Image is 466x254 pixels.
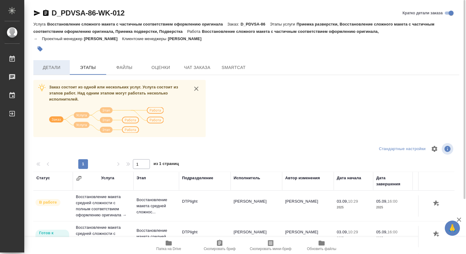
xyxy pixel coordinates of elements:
[377,144,427,154] div: split button
[73,191,133,221] td: Восстановление макета средней сложности с полным соответствием оформлению оригинала →
[183,64,212,71] span: Чат заказа
[73,64,103,71] span: Этапы
[445,221,460,236] button: 🙏
[337,199,348,204] p: 03.09,
[122,36,168,41] p: Клиентские менеджеры
[179,195,231,217] td: DTPlight
[403,10,443,16] span: Кратко детали заказа
[182,175,213,181] div: Подразделение
[219,64,248,71] span: SmartCat
[285,175,320,181] div: Автор изменения
[137,175,146,181] div: Этап
[416,235,449,241] p: Страница А4
[307,247,336,251] span: Обновить файлы
[376,199,387,204] p: 05.09,
[282,195,334,217] td: [PERSON_NAME]
[337,204,370,211] p: 2025
[156,247,181,251] span: Папка на Drive
[187,29,202,34] p: Работа
[337,175,361,181] div: Дата начала
[39,199,57,205] p: В работе
[282,226,334,247] td: [PERSON_NAME]
[245,237,296,254] button: Скопировать мини-бриф
[250,247,291,251] span: Скопировать мини-бриф
[36,175,50,181] div: Статус
[194,237,245,254] button: Скопировать бриф
[73,221,133,252] td: Восстановление макета средней сложности с полным соответствием оформлению оригинала →
[39,230,66,242] p: Готов к работе
[427,142,442,156] span: Настроить таблицу
[376,235,410,241] p: 2025
[416,229,449,235] p: 132
[137,197,176,215] p: Восстановление макета средней сложнос...
[416,198,449,204] p: 117
[146,64,175,71] span: Оценки
[33,29,379,41] p: Восстановление сложного макета с частичным соответствием оформлению оригинала, →
[416,204,449,211] p: страница
[376,230,387,234] p: 05.09,
[33,9,41,17] button: Скопировать ссылку для ЯМессенджера
[154,160,179,169] span: из 1 страниц
[110,64,139,71] span: Файлы
[192,84,201,93] button: close
[33,22,47,26] p: Услуга
[231,226,282,247] td: [PERSON_NAME]
[431,229,442,239] button: Добавить оценку
[431,198,442,209] button: Добавить оценку
[387,230,397,234] p: 16:00
[270,22,297,26] p: Этапы услуги
[442,143,454,155] span: Посмотреть информацию
[42,36,84,41] p: Проектный менеджер
[168,36,206,41] p: [PERSON_NAME]
[234,175,260,181] div: Исполнитель
[42,9,49,17] button: Скопировать ссылку
[33,42,47,56] button: Добавить тэг
[143,237,194,254] button: Папка на Drive
[76,175,82,181] button: Сгруппировать
[337,235,370,241] p: 2025
[348,230,358,234] p: 10:29
[204,247,235,251] span: Скопировать бриф
[228,22,241,26] p: Заказ:
[296,237,347,254] button: Обновить файлы
[387,199,397,204] p: 16:00
[101,175,114,181] div: Услуга
[376,175,410,187] div: Дата завершения
[348,199,358,204] p: 10:29
[376,204,410,211] p: 2025
[447,222,458,235] span: 🙏
[337,230,348,234] p: 03.09,
[37,64,66,71] span: Детали
[84,36,122,41] p: [PERSON_NAME]
[137,228,176,246] p: Восстановление макета средней сложнос...
[241,22,270,26] p: D_PDVSA-86
[52,9,125,17] a: D_PDVSA-86-WK-012
[49,85,178,101] span: Заказ состоит из одной или нескольких услуг. Услуга состоит из этапов работ. Над одним этапом мог...
[179,226,231,247] td: DTPlight
[231,195,282,217] td: [PERSON_NAME]
[47,22,227,26] p: Восстановление сложного макета с частичным соответствием оформлению оригинала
